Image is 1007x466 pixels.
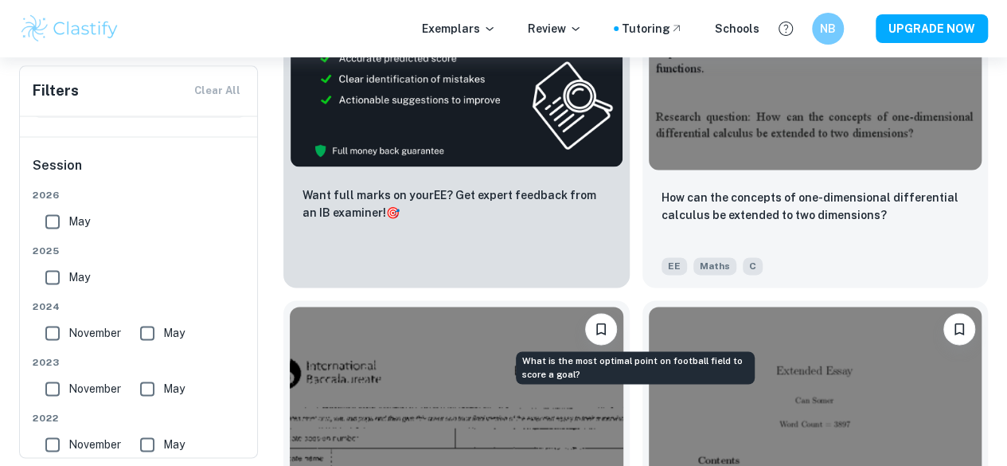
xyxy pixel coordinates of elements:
[876,14,988,43] button: UPGRADE NOW
[715,20,759,37] a: Schools
[68,268,90,286] span: May
[68,380,121,397] span: November
[743,257,763,275] span: C
[33,244,246,258] span: 2025
[943,313,975,345] button: Bookmark
[516,351,755,384] div: What is the most optimal point on football field to score a goal?
[662,189,970,224] p: How can the concepts of one-dimensional differential calculus be extended to two dimensions?
[33,300,246,314] span: 2024
[662,257,687,275] span: EE
[163,436,185,453] span: May
[33,188,246,202] span: 2026
[33,80,79,102] h6: Filters
[163,324,185,342] span: May
[693,257,736,275] span: Maths
[386,206,400,219] span: 🎯
[19,13,120,45] img: Clastify logo
[772,15,799,42] button: Help and Feedback
[68,436,121,453] span: November
[68,324,121,342] span: November
[33,156,246,188] h6: Session
[422,20,496,37] p: Exemplars
[33,411,246,425] span: 2022
[819,20,837,37] h6: NB
[302,186,611,221] p: Want full marks on your EE ? Get expert feedback from an IB examiner!
[68,213,90,230] span: May
[622,20,683,37] a: Tutoring
[585,313,617,345] button: Bookmark
[163,380,185,397] span: May
[812,13,844,45] button: NB
[33,355,246,370] span: 2023
[528,20,582,37] p: Review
